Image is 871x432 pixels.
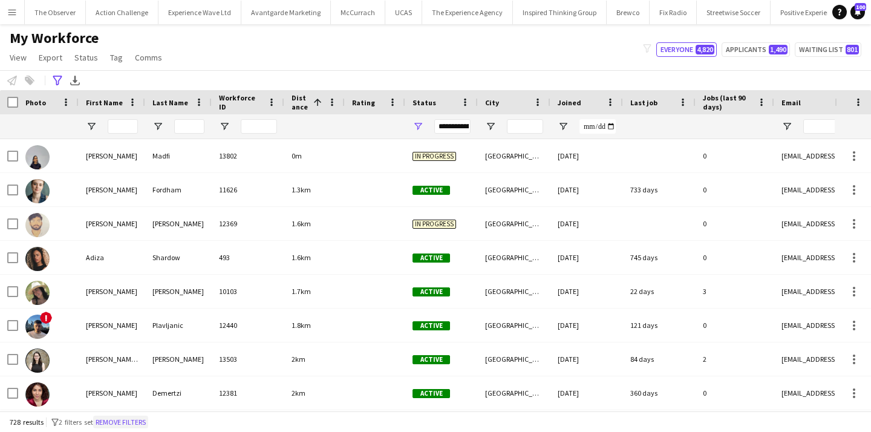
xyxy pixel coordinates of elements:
[34,50,67,65] a: Export
[25,1,86,24] button: The Observer
[25,145,50,169] img: Revathi Madfi
[292,388,305,398] span: 2km
[105,50,128,65] a: Tag
[550,309,623,342] div: [DATE]
[478,241,550,274] div: [GEOGRAPHIC_DATA]
[79,241,145,274] div: Adiza
[623,275,696,308] div: 22 days
[39,52,62,63] span: Export
[550,207,623,240] div: [DATE]
[696,376,774,410] div: 0
[79,139,145,172] div: [PERSON_NAME]
[292,151,302,160] span: 0m
[550,139,623,172] div: [DATE]
[630,98,657,107] span: Last job
[478,139,550,172] div: [GEOGRAPHIC_DATA]
[513,1,607,24] button: Inspired Thinking Group
[650,1,697,24] button: Fix Radio
[292,185,311,194] span: 1.3km
[550,376,623,410] div: [DATE]
[550,275,623,308] div: [DATE]
[86,98,123,107] span: First Name
[212,139,284,172] div: 13802
[241,1,331,24] button: Avantgarde Marketing
[241,119,277,134] input: Workforce ID Filter Input
[413,355,450,364] span: Active
[158,1,241,24] button: Experience Wave Ltd
[478,173,550,206] div: [GEOGRAPHIC_DATA]
[25,213,50,237] img: Varyam Memon
[623,173,696,206] div: 733 days
[152,121,163,132] button: Open Filter Menu
[781,98,801,107] span: Email
[855,3,866,11] span: 100
[145,207,212,240] div: [PERSON_NAME]
[413,254,450,263] span: Active
[550,342,623,376] div: [DATE]
[292,93,308,111] span: Distance
[5,50,31,65] a: View
[219,121,230,132] button: Open Filter Menu
[145,342,212,376] div: [PERSON_NAME]
[145,139,212,172] div: Madfi
[656,42,717,57] button: Everyone4,820
[697,1,771,24] button: Streetwise Soccer
[10,29,99,47] span: My Workforce
[413,186,450,195] span: Active
[110,52,123,63] span: Tag
[130,50,167,65] a: Comms
[25,281,50,305] img: rocio cejas
[292,253,311,262] span: 1.6km
[68,73,82,88] app-action-btn: Export XLSX
[145,309,212,342] div: Plavljanic
[292,287,311,296] span: 1.7km
[50,73,65,88] app-action-btn: Advanced filters
[696,309,774,342] div: 0
[174,119,204,134] input: Last Name Filter Input
[292,355,305,364] span: 2km
[696,275,774,308] div: 3
[145,275,212,308] div: [PERSON_NAME]
[478,376,550,410] div: [GEOGRAPHIC_DATA]
[74,52,98,63] span: Status
[292,219,311,228] span: 1.6km
[212,207,284,240] div: 12369
[771,1,849,24] button: Positive Experience
[696,173,774,206] div: 0
[212,241,284,274] div: 493
[40,312,52,324] span: !
[86,121,97,132] button: Open Filter Menu
[212,342,284,376] div: 13503
[135,52,162,63] span: Comms
[25,98,46,107] span: Photo
[413,389,450,398] span: Active
[623,309,696,342] div: 121 days
[696,45,714,54] span: 4,820
[219,93,263,111] span: Workforce ID
[623,376,696,410] div: 360 days
[413,287,450,296] span: Active
[722,42,790,57] button: Applicants1,490
[292,321,311,330] span: 1.8km
[152,98,188,107] span: Last Name
[478,275,550,308] div: [GEOGRAPHIC_DATA]
[485,121,496,132] button: Open Filter Menu
[79,207,145,240] div: [PERSON_NAME]
[25,349,50,373] img: Emily Jane Chen
[623,241,696,274] div: 745 days
[25,315,50,339] img: Luka Plavljanic
[703,93,752,111] span: Jobs (last 90 days)
[79,309,145,342] div: [PERSON_NAME]
[79,173,145,206] div: [PERSON_NAME]
[413,321,450,330] span: Active
[696,241,774,274] div: 0
[93,416,148,429] button: Remove filters
[212,376,284,410] div: 12381
[212,275,284,308] div: 10103
[550,241,623,274] div: [DATE]
[696,139,774,172] div: 0
[79,342,145,376] div: [PERSON_NAME] [PERSON_NAME]
[25,382,50,407] img: Greta Demertzi
[145,376,212,410] div: Demertzi
[769,45,788,54] span: 1,490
